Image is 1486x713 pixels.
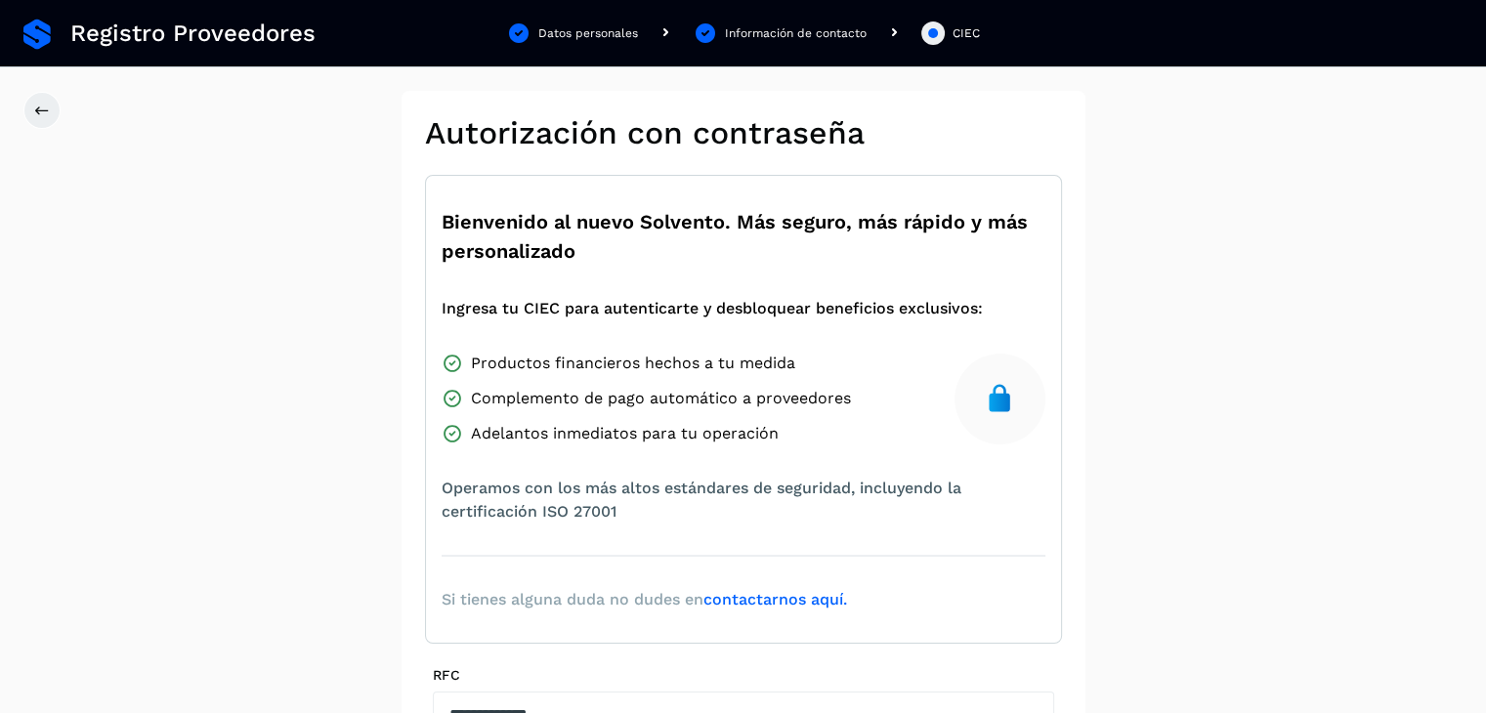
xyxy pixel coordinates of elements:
[442,588,847,611] span: Si tienes alguna duda no dudes en
[538,24,638,42] div: Datos personales
[725,24,867,42] div: Información de contacto
[442,477,1045,524] span: Operamos con los más altos estándares de seguridad, incluyendo la certificación ISO 27001
[471,352,795,375] span: Productos financieros hechos a tu medida
[703,590,847,608] a: contactarnos aquí.
[984,383,1015,414] img: secure
[70,20,316,48] span: Registro Proveedores
[953,24,980,42] div: CIEC
[442,297,983,320] span: Ingresa tu CIEC para autenticarte y desbloquear beneficios exclusivos:
[442,207,1045,266] span: Bienvenido al nuevo Solvento. Más seguro, más rápido y más personalizado
[471,387,851,410] span: Complemento de pago automático a proveedores
[471,422,779,445] span: Adelantos inmediatos para tu operación
[425,114,1062,151] h2: Autorización con contraseña
[433,667,1054,684] label: RFC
